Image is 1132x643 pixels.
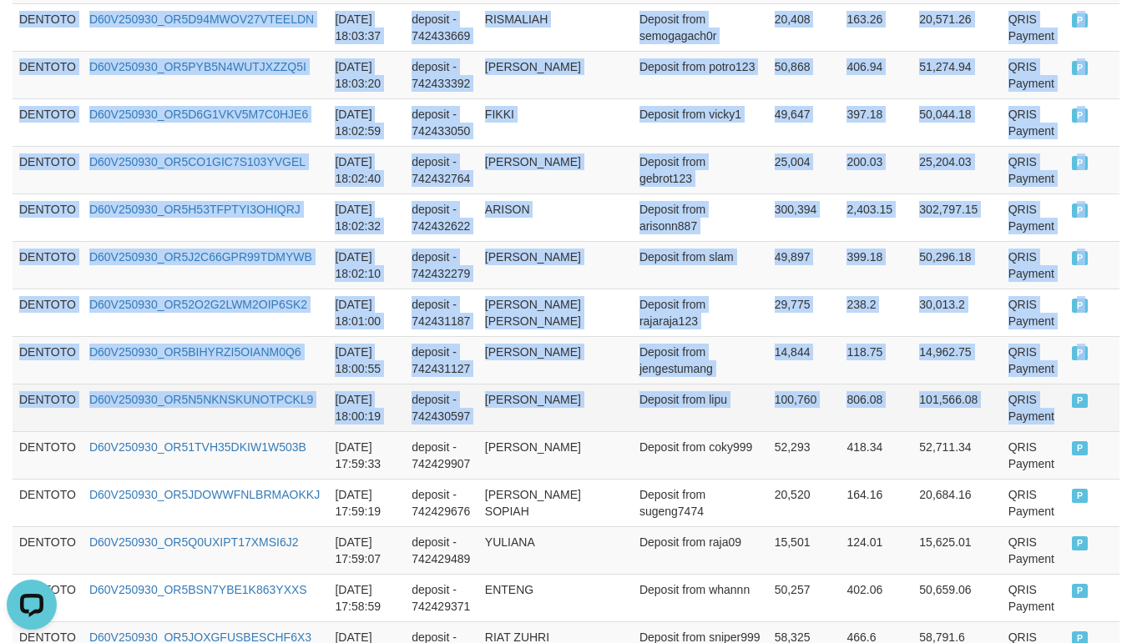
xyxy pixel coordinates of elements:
[13,3,83,51] td: DENTOTO
[912,241,1001,289] td: 50,296.18
[768,431,841,479] td: 52,293
[1002,289,1065,336] td: QRIS Payment
[478,146,633,193] td: [PERSON_NAME]
[478,3,633,51] td: RISMALIAH
[1072,536,1089,550] span: PAID
[768,526,841,574] td: 15,501
[89,60,306,73] a: D60V250930_OR5PYB5N4WUTJXZZQ5I
[633,336,768,384] td: Deposit from jengestumang
[328,146,405,193] td: [DATE] 18:02:40
[1002,51,1065,98] td: QRIS Payment
[1072,251,1089,265] span: PAID
[912,193,1001,241] td: 302,797.15
[478,241,633,289] td: [PERSON_NAME]
[1002,336,1065,384] td: QRIS Payment
[1002,384,1065,431] td: QRIS Payment
[89,298,307,311] a: D60V250930_OR52O2G2LWM2OIP6SK2
[89,345,301,359] a: D60V250930_OR5BIHYRZI5OIANM0Q6
[13,98,83,146] td: DENTOTO
[328,336,405,384] td: [DATE] 18:00:55
[328,479,405,526] td: [DATE] 17:59:19
[768,3,841,51] td: 20,408
[328,384,405,431] td: [DATE] 18:00:19
[1072,346,1089,360] span: PAID
[13,526,83,574] td: DENTOTO
[633,51,768,98] td: Deposit from potro123
[912,98,1001,146] td: 50,044.18
[633,241,768,289] td: Deposit from slam
[478,431,633,479] td: [PERSON_NAME]
[633,479,768,526] td: Deposit from sugeng7474
[633,98,768,146] td: Deposit from vicky1
[633,289,768,336] td: Deposit from rajaraja123
[405,431,478,479] td: deposit - 742429907
[405,336,478,384] td: deposit - 742431127
[478,479,633,526] td: [PERSON_NAME] SOPIAH
[1072,584,1089,598] span: PAID
[405,479,478,526] td: deposit - 742429676
[405,526,478,574] td: deposit - 742429489
[1002,526,1065,574] td: QRIS Payment
[768,336,841,384] td: 14,844
[633,526,768,574] td: Deposit from raja09
[13,384,83,431] td: DENTOTO
[1002,3,1065,51] td: QRIS Payment
[478,526,633,574] td: YULIANA
[912,3,1001,51] td: 20,571.26
[840,146,912,193] td: 200.03
[13,289,83,336] td: DENTOTO
[405,384,478,431] td: deposit - 742430597
[1072,156,1089,170] span: PAID
[840,526,912,574] td: 124.01
[328,289,405,336] td: [DATE] 18:01:00
[405,98,478,146] td: deposit - 742433050
[768,146,841,193] td: 25,004
[768,479,841,526] td: 20,520
[478,336,633,384] td: [PERSON_NAME]
[405,241,478,289] td: deposit - 742432279
[840,3,912,51] td: 163.26
[478,51,633,98] td: [PERSON_NAME]
[13,336,83,384] td: DENTOTO
[840,193,912,241] td: 2,403.15
[912,479,1001,526] td: 20,684.16
[1072,394,1089,408] span: PAID
[840,431,912,479] td: 418.34
[328,51,405,98] td: [DATE] 18:03:20
[89,155,306,168] a: D60V250930_OR5CO1GIC7S103YVGEL
[13,241,83,289] td: DENTOTO
[768,289,841,336] td: 29,775
[328,3,405,51] td: [DATE] 18:03:37
[1072,489,1089,503] span: PAID
[478,574,633,621] td: ENTENG
[840,241,912,289] td: 399.18
[912,289,1001,336] td: 30,013.2
[1072,299,1089,313] span: PAID
[1072,108,1089,123] span: PAID
[89,203,301,216] a: D60V250930_OR5H53TFPTYI3OHIQRJ
[768,193,841,241] td: 300,394
[912,336,1001,384] td: 14,962.75
[1002,193,1065,241] td: QRIS Payment
[328,241,405,289] td: [DATE] 18:02:10
[13,431,83,479] td: DENTOTO
[1072,203,1089,218] span: PAID
[912,51,1001,98] td: 51,274.94
[405,3,478,51] td: deposit - 742433669
[13,51,83,98] td: DENTOTO
[89,440,306,454] a: D60V250930_OR51TVH35DKIW1W503B
[478,98,633,146] td: FIKKI
[1002,241,1065,289] td: QRIS Payment
[633,574,768,621] td: Deposit from whannn
[768,241,841,289] td: 49,897
[768,574,841,621] td: 50,257
[840,51,912,98] td: 406.94
[328,574,405,621] td: [DATE] 17:58:59
[912,384,1001,431] td: 101,566.08
[840,574,912,621] td: 402.06
[328,526,405,574] td: [DATE] 17:59:07
[405,146,478,193] td: deposit - 742432764
[633,3,768,51] td: Deposit from semogagach0r
[840,384,912,431] td: 806.08
[328,431,405,479] td: [DATE] 17:59:33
